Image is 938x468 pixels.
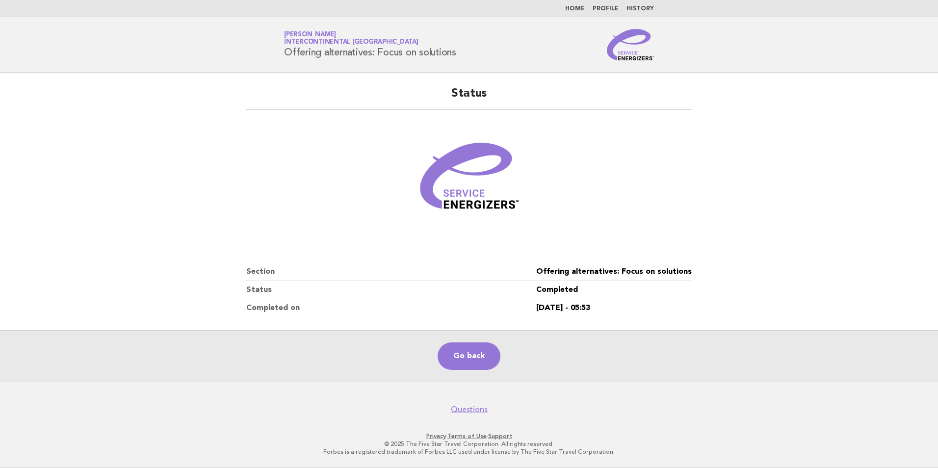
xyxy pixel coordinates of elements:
[536,263,692,281] dd: Offering alternatives: Focus on solutions
[284,39,418,46] span: InterContinental [GEOGRAPHIC_DATA]
[626,6,654,12] a: History
[488,433,512,440] a: Support
[169,440,769,448] p: © 2025 The Five Star Travel Corporation. All rights reserved.
[284,31,418,45] a: [PERSON_NAME]InterContinental [GEOGRAPHIC_DATA]
[593,6,619,12] a: Profile
[426,433,446,440] a: Privacy
[246,299,536,317] dt: Completed on
[410,122,528,239] img: Verified
[169,432,769,440] p: · ·
[246,263,536,281] dt: Section
[536,281,692,299] dd: Completed
[536,299,692,317] dd: [DATE] - 05:53
[438,342,500,370] a: Go back
[246,86,692,110] h2: Status
[607,29,654,60] img: Service Energizers
[246,281,536,299] dt: Status
[284,32,456,57] h1: Offering alternatives: Focus on solutions
[565,6,585,12] a: Home
[447,433,487,440] a: Terms of Use
[451,405,488,415] a: Questions
[169,448,769,456] p: Forbes is a registered trademark of Forbes LLC used under license by The Five Star Travel Corpora...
